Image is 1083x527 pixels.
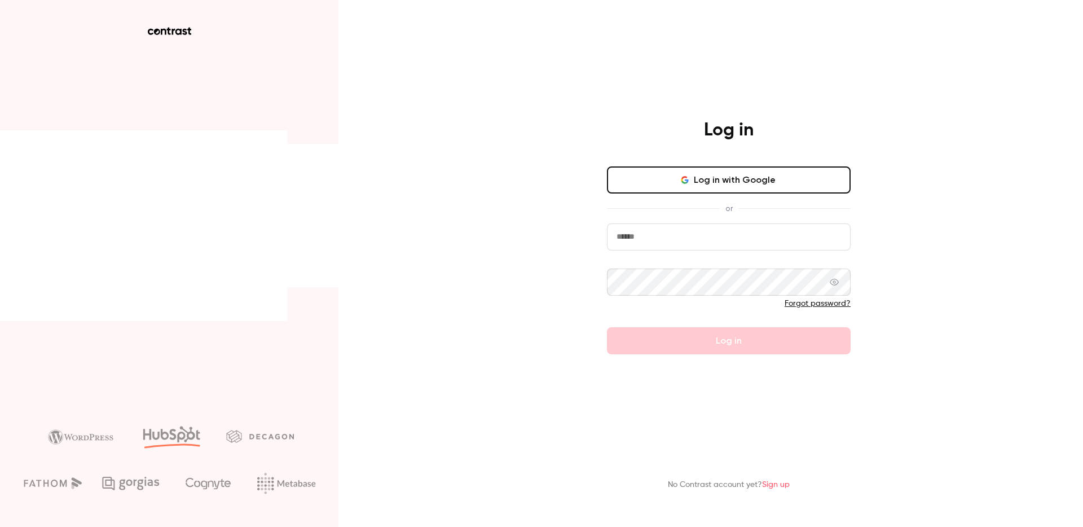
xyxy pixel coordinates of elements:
[668,479,790,491] p: No Contrast account yet?
[762,481,790,489] a: Sign up
[720,203,738,214] span: or
[704,119,754,142] h4: Log in
[226,430,294,442] img: decagon
[785,300,851,308] a: Forgot password?
[607,166,851,194] button: Log in with Google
